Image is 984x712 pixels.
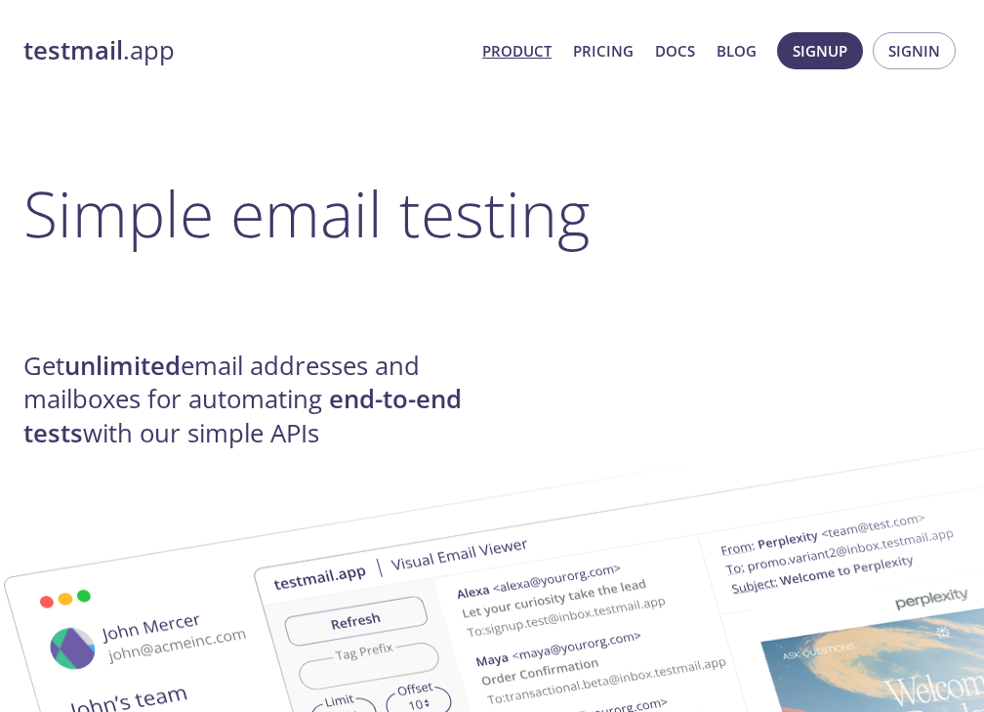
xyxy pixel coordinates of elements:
[573,38,634,63] a: Pricing
[23,176,961,251] h1: Simple email testing
[64,349,181,383] strong: unlimited
[777,32,863,69] button: Signup
[482,38,552,63] a: Product
[793,38,847,63] span: Signup
[23,34,467,67] a: testmail.app
[655,38,695,63] a: Docs
[23,382,462,449] strong: end-to-end tests
[888,38,940,63] span: Signin
[873,32,956,69] button: Signin
[23,33,123,67] strong: testmail
[23,350,492,450] h4: Get email addresses and mailboxes for automating with our simple APIs
[717,38,757,63] a: Blog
